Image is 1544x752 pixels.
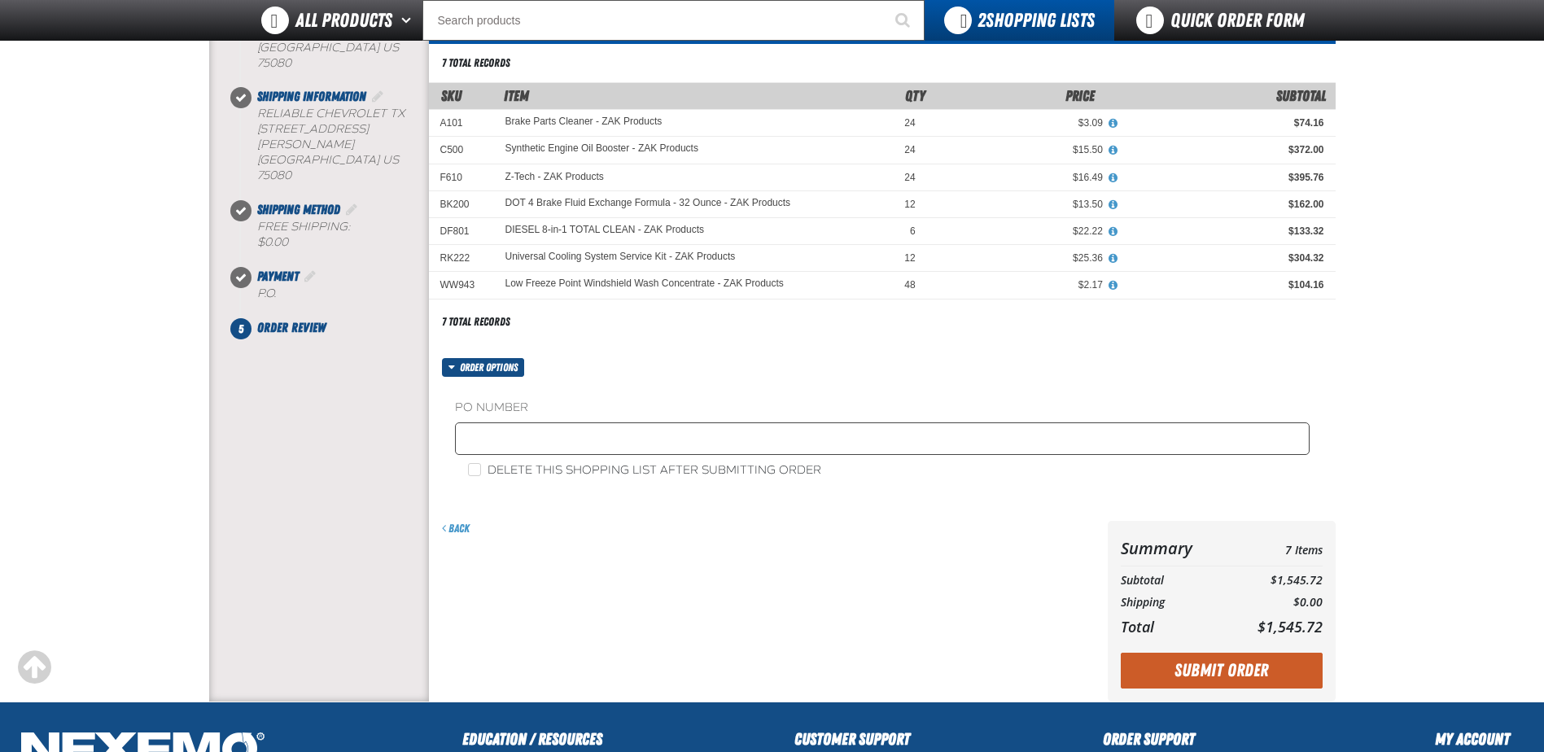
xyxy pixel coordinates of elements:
th: Summary [1121,534,1227,562]
button: View All Prices for DOT 4 Brake Fluid Exchange Formula - 32 Ounce - ZAK Products [1103,198,1124,212]
button: View All Prices for DIESEL 8-in-1 TOTAL CLEAN - ZAK Products [1103,225,1124,239]
a: Brake Parts Cleaner - ZAK Products [505,116,663,128]
div: $15.50 [938,143,1103,156]
strong: 2 [978,9,986,32]
label: Delete this shopping list after submitting order [468,463,821,479]
span: [STREET_ADDRESS] [257,122,369,136]
span: US [383,153,399,167]
li: Shipping Information. Step 2 of 5. Completed [241,87,429,199]
div: $304.32 [1126,251,1324,265]
a: Edit Shipping Information [370,89,386,104]
bdo: 75080 [257,168,291,182]
span: 6 [910,225,916,237]
div: $74.16 [1126,116,1324,129]
td: C500 [429,137,494,164]
h2: Education / Resources [462,727,602,751]
span: 24 [904,172,915,183]
a: SKU [441,87,461,104]
div: $2.17 [938,278,1103,291]
span: 48 [904,279,915,291]
span: Shipping Method [257,202,340,217]
span: Shipping Information [257,89,366,104]
th: Subtotal [1121,570,1227,592]
div: 7 total records [442,55,510,71]
td: F610 [429,164,494,190]
a: Z-Tech - ZAK Products [505,171,604,182]
div: $13.50 [938,198,1103,211]
span: 24 [904,144,915,155]
strong: $0.00 [257,235,288,249]
div: $133.32 [1126,225,1324,238]
input: Delete this shopping list after submitting order [468,463,481,476]
td: $0.00 [1226,592,1322,614]
h2: Customer Support [794,727,910,751]
td: WW943 [429,272,494,299]
span: 5 [230,318,252,339]
a: DIESEL 8-in-1 TOTAL CLEAN - ZAK Products [505,225,705,236]
span: Qty [905,87,925,104]
div: $372.00 [1126,143,1324,156]
span: US [383,41,399,55]
span: [GEOGRAPHIC_DATA] [257,41,379,55]
div: $3.09 [938,116,1103,129]
span: Price [1065,87,1095,104]
a: DOT 4 Brake Fluid Exchange Formula - 32 Ounce - ZAK Products [505,198,791,209]
span: 12 [904,199,915,210]
td: BK200 [429,190,494,217]
td: DF801 [429,218,494,245]
a: Synthetic Engine Oil Booster - ZAK Products [505,143,698,155]
button: Order options [442,358,525,377]
a: Edit Payment [302,269,318,284]
div: 7 total records [442,314,510,330]
span: Reliable Chevrolet TX [257,107,405,120]
div: $25.36 [938,251,1103,265]
span: 24 [904,117,915,129]
button: View All Prices for Universal Cooling System Service Kit - ZAK Products [1103,251,1124,266]
button: View All Prices for Synthetic Engine Oil Booster - ZAK Products [1103,143,1124,158]
a: Universal Cooling System Service Kit - ZAK Products [505,251,736,263]
div: $22.22 [938,225,1103,238]
button: View All Prices for Brake Parts Cleaner - ZAK Products [1103,116,1124,131]
div: $104.16 [1126,278,1324,291]
div: P.O. [257,286,429,302]
th: Shipping [1121,592,1227,614]
span: [GEOGRAPHIC_DATA] [257,153,379,167]
span: All Products [295,6,392,35]
button: View All Prices for Low Freeze Point Windshield Wash Concentrate - ZAK Products [1103,278,1124,293]
a: Edit Shipping Method [343,202,360,217]
div: Free Shipping: [257,220,429,251]
li: Payment. Step 4 of 5. Completed [241,267,429,318]
div: Scroll to the top [16,649,52,685]
td: RK222 [429,245,494,272]
li: Shipping Method. Step 3 of 5. Completed [241,200,429,267]
li: Order Review. Step 5 of 5. Not Completed [241,318,429,338]
td: $1,545.72 [1226,570,1322,592]
td: A101 [429,110,494,137]
span: Order Review [257,320,326,335]
span: 12 [904,252,915,264]
a: Low Freeze Point Windshield Wash Concentrate - ZAK Products [505,278,784,290]
div: $162.00 [1126,198,1324,211]
a: Back [442,522,470,535]
span: Payment [257,269,299,284]
span: Order options [460,358,524,377]
h2: My Account [1435,727,1528,751]
td: 7 Items [1226,534,1322,562]
span: Shopping Lists [978,9,1095,32]
button: Submit Order [1121,653,1323,689]
span: Item [504,87,529,104]
bdo: 75080 [257,56,291,70]
label: PO Number [455,400,1310,416]
h2: Order Support [1103,727,1243,751]
th: Total [1121,614,1227,640]
span: $1,545.72 [1258,617,1323,636]
div: $16.49 [938,171,1103,184]
div: $395.76 [1126,171,1324,184]
span: Subtotal [1276,87,1326,104]
span: [PERSON_NAME] [257,138,354,151]
button: View All Prices for Z-Tech - ZAK Products [1103,171,1124,186]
